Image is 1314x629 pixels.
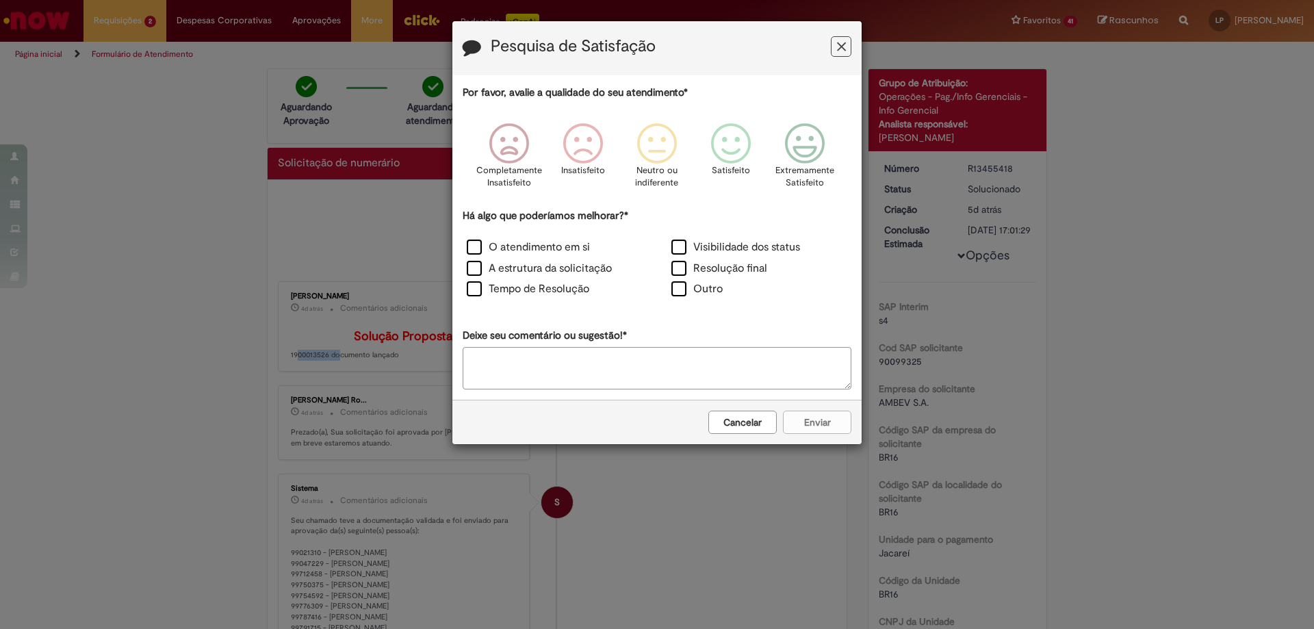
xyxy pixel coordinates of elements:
[467,281,589,297] label: Tempo de Resolução
[632,164,682,190] p: Neutro ou indiferente
[671,240,800,255] label: Visibilidade dos status
[775,164,834,190] p: Extremamente Satisfeito
[474,113,543,207] div: Completamente Insatisfeito
[463,86,688,100] label: Por favor, avalie a qualidade do seu atendimento*
[561,164,605,177] p: Insatisfeito
[491,38,656,55] label: Pesquisa de Satisfação
[467,240,590,255] label: O atendimento em si
[476,164,542,190] p: Completamente Insatisfeito
[467,261,612,277] label: A estrutura da solicitação
[696,113,766,207] div: Satisfeito
[671,281,723,297] label: Outro
[622,113,692,207] div: Neutro ou indiferente
[770,113,840,207] div: Extremamente Satisfeito
[671,261,767,277] label: Resolução final
[463,329,627,343] label: Deixe seu comentário ou sugestão!*
[708,411,777,434] button: Cancelar
[548,113,618,207] div: Insatisfeito
[463,209,851,301] div: Há algo que poderíamos melhorar?*
[712,164,750,177] p: Satisfeito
